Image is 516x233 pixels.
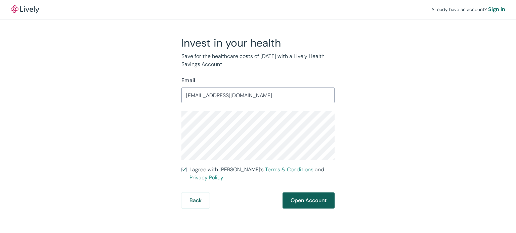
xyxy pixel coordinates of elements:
[11,5,39,13] img: Lively
[189,174,223,181] a: Privacy Policy
[189,166,335,182] span: I agree with [PERSON_NAME]’s and
[431,5,505,13] div: Already have an account?
[181,36,335,50] h2: Invest in your health
[283,192,335,209] button: Open Account
[181,76,195,84] label: Email
[488,5,505,13] a: Sign in
[181,192,210,209] button: Back
[265,166,313,173] a: Terms & Conditions
[181,52,335,68] p: Save for the healthcare costs of [DATE] with a Lively Health Savings Account
[11,5,39,13] a: LivelyLively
